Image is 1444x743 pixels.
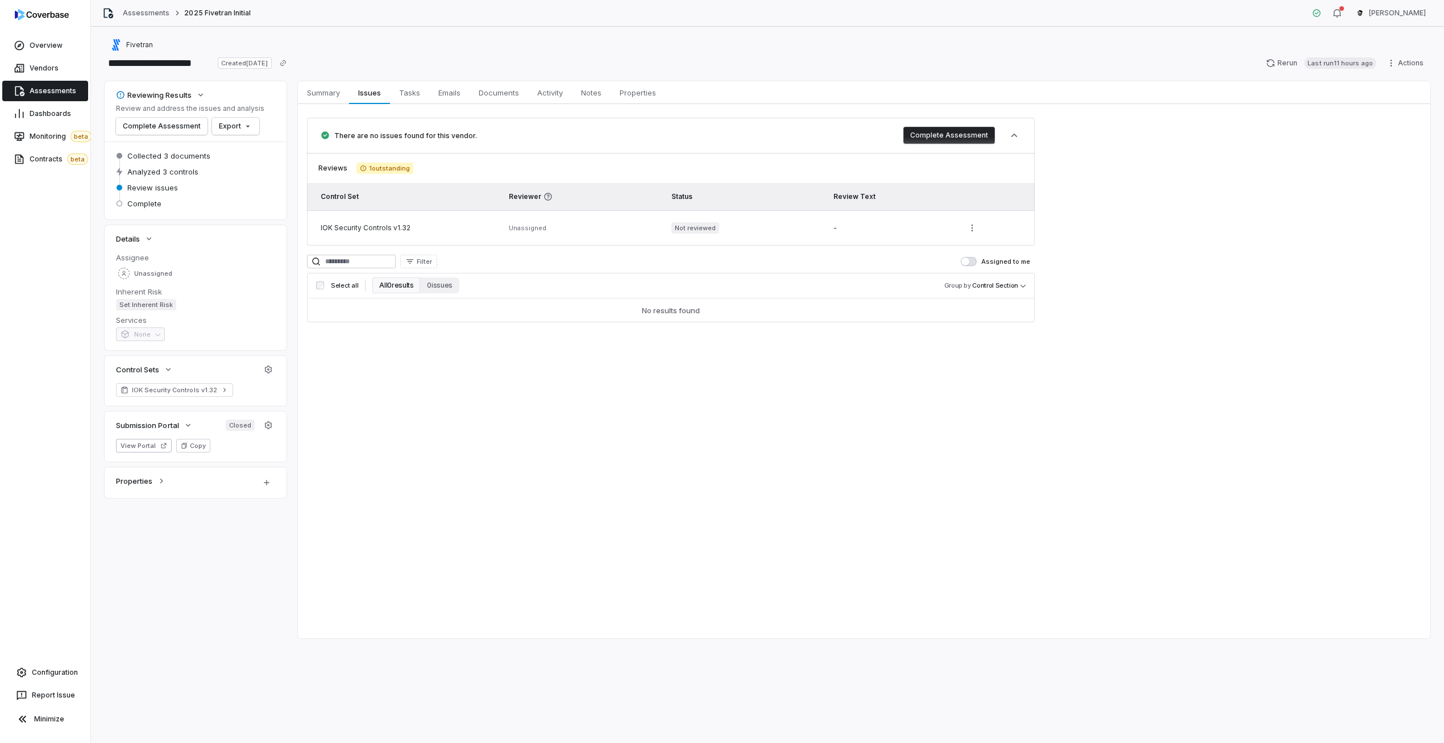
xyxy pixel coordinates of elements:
span: Emails [434,85,465,100]
button: Export [212,118,259,135]
span: Monitoring [30,131,92,142]
span: There are no issues found for this vendor. [334,131,477,140]
span: Reviewer [509,192,658,201]
button: Gus Cuddy avatar[PERSON_NAME] [1348,5,1433,22]
button: Minimize [5,708,86,730]
dt: Assignee [116,252,275,263]
span: Control Sets [116,364,159,375]
a: Configuration [5,662,86,683]
button: RerunLast run11 hours ago [1259,55,1383,72]
span: Summary [302,85,345,100]
a: Assessments [123,9,169,18]
span: 2025 Fivetran Initial [184,9,251,18]
div: Reviewing Results [116,90,192,100]
span: Unassigned [134,269,172,278]
span: Created [DATE] [218,57,271,69]
span: Group by [944,281,971,289]
span: Reviews [318,164,347,173]
dt: Services [116,315,275,325]
span: Filter [417,258,432,266]
input: Select all [316,281,324,289]
button: Complete Assessment [116,118,208,135]
span: Fivetran [126,40,153,49]
span: Documents [474,85,524,100]
span: Not reviewed [671,222,719,234]
span: Properties [116,476,152,486]
span: IOK Security Controls v1.32 [132,385,217,395]
p: Review and address the issues and analysis [116,104,264,113]
button: Assigned to me [961,257,977,266]
span: Analyzed 3 controls [127,167,198,177]
button: View Portal [116,439,172,453]
span: Complete [127,198,161,209]
span: Control Set [321,192,359,201]
button: 0 issues [420,277,459,293]
span: Issues [354,85,385,100]
span: Status [671,192,692,201]
button: Complete Assessment [903,127,995,144]
div: IOK Security Controls v1.32 [321,223,495,233]
span: beta [70,131,92,142]
span: Last run 11 hours ago [1304,57,1376,69]
span: Minimize [34,715,64,724]
span: Closed [226,420,255,431]
button: Filter [400,255,437,268]
span: Tasks [395,85,425,100]
span: Submission Portal [116,420,179,430]
span: Select all [331,281,358,290]
span: [PERSON_NAME] [1369,9,1426,18]
img: Gus Cuddy avatar [1355,9,1364,18]
button: Copy [176,439,210,453]
span: Contracts [30,153,88,165]
span: Review Text [833,192,875,201]
span: Collected 3 documents [127,151,210,161]
a: IOK Security Controls v1.32 [116,383,233,397]
a: Contractsbeta [2,149,88,169]
button: Report Issue [5,685,86,705]
span: Vendors [30,64,59,73]
label: Assigned to me [961,257,1030,266]
a: Assessments [2,81,88,101]
span: Set Inherent Risk [116,299,176,310]
span: Overview [30,41,63,50]
img: logo-D7KZi-bG.svg [15,9,69,20]
span: Properties [615,85,661,100]
a: Vendors [2,58,88,78]
span: Review issues [127,182,178,193]
a: Monitoringbeta [2,126,88,147]
button: Submission Portal [113,415,196,435]
a: Dashboards [2,103,88,124]
span: Configuration [32,668,78,677]
span: Assessments [30,86,76,96]
button: Copy link [273,53,293,73]
span: Activity [533,85,567,100]
span: beta [67,153,88,165]
div: No results found [642,305,700,316]
span: 1 outstanding [356,163,413,174]
button: Control Sets [113,359,176,380]
a: Overview [2,35,88,56]
dt: Inherent Risk [116,287,275,297]
button: https://fivetran.com/Fivetran [107,35,156,55]
span: Dashboards [30,109,71,118]
span: Report Issue [32,691,75,700]
button: Properties [113,471,169,491]
button: Actions [1383,55,1430,72]
button: Reviewing Results [113,85,209,105]
button: Details [113,229,157,249]
span: Details [116,234,140,244]
span: Unassigned [509,224,546,232]
span: Notes [576,85,606,100]
button: All 0 results [372,277,420,293]
div: - [833,223,950,233]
